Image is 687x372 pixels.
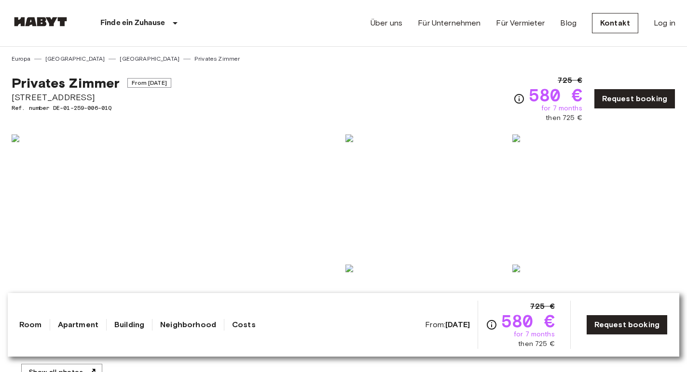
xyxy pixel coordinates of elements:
[586,315,668,335] a: Request booking
[12,104,171,112] span: Ref. number DE-01-259-006-01Q
[120,54,179,63] a: [GEOGRAPHIC_DATA]
[100,17,165,29] p: Finde ein Zuhause
[12,75,120,91] span: Privates Zimmer
[445,320,470,329] b: [DATE]
[518,339,555,349] span: then 725 €
[592,13,638,33] a: Kontakt
[418,17,481,29] a: Für Unternehmen
[371,17,402,29] a: Über uns
[12,17,69,27] img: Habyt
[541,104,582,113] span: for 7 months
[12,91,171,104] span: [STREET_ADDRESS]
[12,54,30,63] a: Europa
[512,134,675,261] img: Picture of unit DE-01-259-006-01Q
[127,78,171,88] span: From [DATE]
[558,75,582,86] span: 725 €
[19,319,42,331] a: Room
[530,301,555,312] span: 725 €
[514,330,555,339] span: for 7 months
[232,319,256,331] a: Costs
[160,319,216,331] a: Neighborhood
[513,93,525,105] svg: Check cost overview for full price breakdown. Please note that discounts apply to new joiners onl...
[486,319,497,331] svg: Check cost overview for full price breakdown. Please note that discounts apply to new joiners onl...
[560,17,577,29] a: Blog
[546,113,582,123] span: then 725 €
[425,319,470,330] span: From:
[594,89,675,109] a: Request booking
[345,134,508,261] img: Picture of unit DE-01-259-006-01Q
[529,86,582,104] span: 580 €
[496,17,545,29] a: Für Vermieter
[45,54,105,63] a: [GEOGRAPHIC_DATA]
[501,312,555,330] span: 580 €
[58,319,98,331] a: Apartment
[194,54,240,63] a: Privates Zimmer
[654,17,675,29] a: Log in
[114,319,144,331] a: Building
